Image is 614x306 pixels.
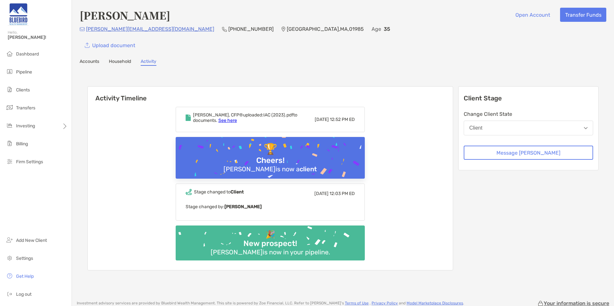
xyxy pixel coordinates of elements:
p: Client Stage [464,94,593,102]
img: Email Icon [80,27,85,31]
span: Log out [16,292,31,297]
img: billing icon [6,140,13,147]
img: firm-settings icon [6,157,13,165]
span: 12:03 PM ED [329,191,355,196]
a: Privacy Policy [372,301,398,305]
img: get-help icon [6,272,13,280]
div: New prospect! [241,239,300,248]
span: Dashboard [16,51,39,57]
img: Confetti [176,225,365,255]
span: Add New Client [16,238,47,243]
img: investing icon [6,122,13,129]
b: [PERSON_NAME] [224,204,262,209]
p: [PHONE_NUMBER] [228,25,274,33]
span: 12:52 PM ED [330,117,355,122]
a: Upload document [80,38,140,52]
button: Client [464,121,593,135]
button: Open Account [510,8,555,22]
span: [PERSON_NAME]! [8,35,68,40]
span: Billing [16,141,28,147]
span: [DATE] [314,191,329,196]
p: [GEOGRAPHIC_DATA] , MA , 01985 [287,25,364,33]
button: Transfer Funds [560,8,606,22]
img: Phone Icon [222,27,227,32]
span: Get Help [16,274,34,279]
a: Terms of Use [345,301,369,305]
a: See here [218,118,237,123]
a: Household [109,59,131,66]
div: 🎉 [263,230,278,239]
div: [PERSON_NAME] is now a [221,165,320,173]
div: [PERSON_NAME] is now in your pipeline. [208,248,333,256]
p: [PERSON_NAME][EMAIL_ADDRESS][DOMAIN_NAME] [86,25,214,33]
div: Stage changed to [194,189,244,195]
span: Clients [16,87,30,93]
img: add_new_client icon [6,236,13,244]
h6: Activity Timeline [88,87,453,102]
img: transfers icon [6,104,13,111]
span: Pipeline [16,69,32,75]
a: Accounts [80,59,99,66]
img: clients icon [6,86,13,93]
h4: [PERSON_NAME] [80,8,170,22]
div: 🏆 [261,143,280,156]
span: Settings [16,256,33,261]
p: Investment advisory services are provided by Bluebird Wealth Management . This site is powered by... [77,301,464,306]
span: Transfers [16,105,35,111]
span: Investing [16,123,35,129]
p: 35 [384,25,390,33]
span: Firm Settings [16,159,43,165]
p: Age [372,25,381,33]
p: Stage changed by: [186,203,355,211]
img: Zoe Logo [8,3,29,26]
b: client [300,165,317,173]
div: [PERSON_NAME], CFP® uploaded: IAC (2023).pdf to documents. [193,112,315,123]
img: button icon [85,43,90,48]
b: Client [231,189,244,195]
img: Open dropdown arrow [584,127,588,129]
img: Confetti [176,137,365,192]
img: Event icon [186,115,191,121]
p: Change Client State [464,110,593,118]
img: logout icon [6,290,13,298]
img: dashboard icon [6,50,13,57]
button: Message [PERSON_NAME] [464,146,593,160]
a: Activity [141,59,156,66]
div: Cheers! [254,156,287,165]
div: Client [469,125,482,131]
img: Event icon [186,189,192,195]
a: Model Marketplace Disclosures [407,301,463,305]
span: [DATE] [315,117,329,122]
img: Location Icon [281,27,285,32]
img: pipeline icon [6,68,13,75]
img: settings icon [6,254,13,262]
